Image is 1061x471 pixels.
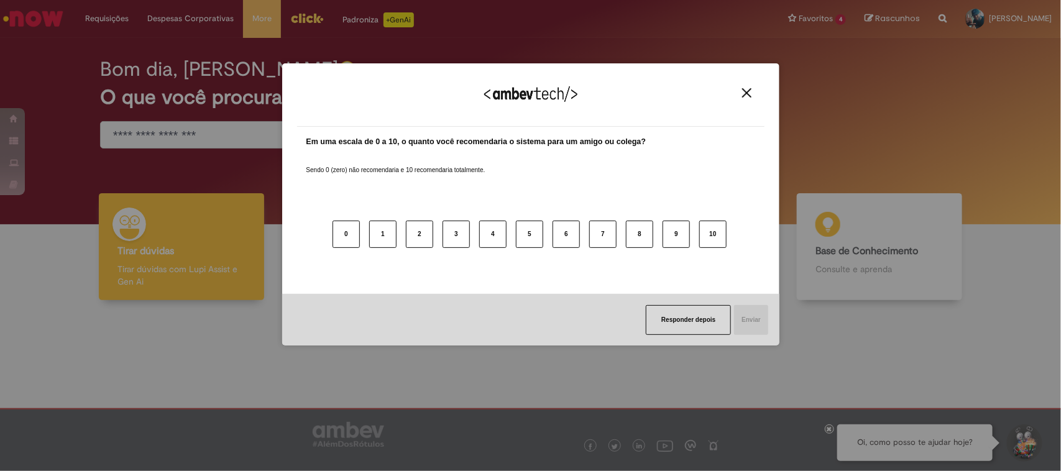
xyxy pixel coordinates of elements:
button: 9 [663,221,690,248]
button: Responder depois [646,305,731,335]
button: 3 [443,221,470,248]
button: 1 [369,221,397,248]
label: Sendo 0 (zero) não recomendaria e 10 recomendaria totalmente. [306,151,485,175]
button: 10 [699,221,727,248]
button: 5 [516,221,543,248]
button: Close [738,88,755,98]
button: 2 [406,221,433,248]
button: 8 [626,221,653,248]
button: 7 [589,221,617,248]
label: Em uma escala de 0 a 10, o quanto você recomendaria o sistema para um amigo ou colega? [306,136,646,148]
img: Close [742,88,751,98]
button: 0 [333,221,360,248]
button: 4 [479,221,507,248]
button: 6 [553,221,580,248]
img: Logo Ambevtech [484,86,577,102]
